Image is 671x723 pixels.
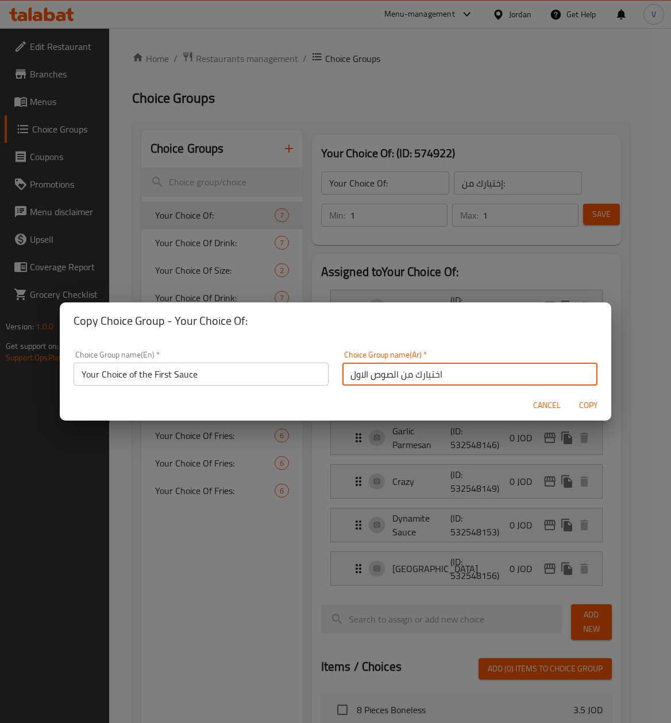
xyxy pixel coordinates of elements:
input: Please enter Choice Group name(ar) [342,363,597,386]
span: Cancel [533,398,561,413]
button: Copy [570,395,607,416]
span: Copy [574,398,602,413]
button: Cancel [529,395,565,416]
input: Please enter Choice Group name(en) [74,363,329,386]
h2: Copy Choice Group - Your Choice Of: [74,312,597,330]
